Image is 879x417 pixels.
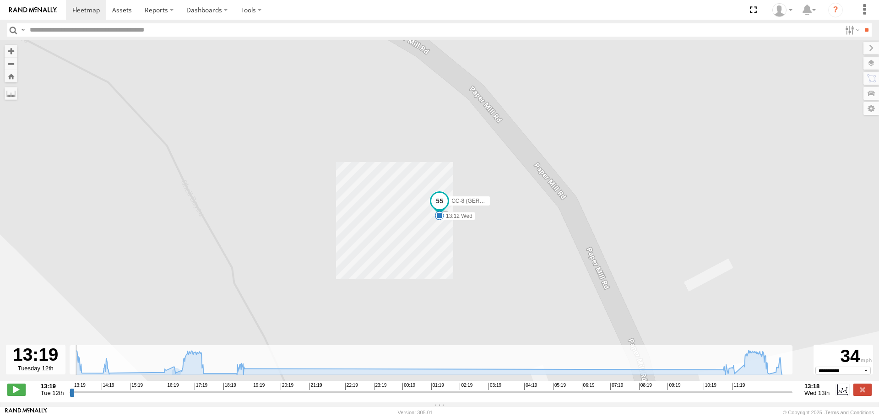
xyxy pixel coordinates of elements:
strong: 13:19 [41,383,64,390]
span: 10:19 [704,383,716,390]
span: 15:19 [130,383,143,390]
label: Measure [5,87,17,100]
img: rand-logo.svg [9,7,57,13]
span: 22:19 [345,383,358,390]
span: 03:19 [488,383,501,390]
span: 05:19 [553,383,566,390]
span: 23:19 [374,383,387,390]
span: 16:19 [166,383,179,390]
span: 08:19 [639,383,652,390]
span: 21:19 [309,383,322,390]
span: 01:19 [431,383,444,390]
strong: 13:18 [804,383,830,390]
label: Search Filter Options [841,23,861,37]
button: Zoom in [5,45,17,57]
label: Map Settings [863,102,879,115]
span: Tue 12th Aug 2025 [41,390,64,396]
div: William Pittman [769,3,796,17]
span: CC-8 (GERMAN) [451,198,494,204]
button: Zoom out [5,57,17,70]
div: © Copyright 2025 - [783,410,874,415]
span: 20:19 [281,383,293,390]
span: 14:19 [102,383,114,390]
span: Wed 13th Aug 2025 [804,390,830,396]
label: Play/Stop [7,384,26,395]
span: 07:19 [610,383,623,390]
label: Close [853,384,872,395]
div: 34 [815,346,872,367]
span: 19:19 [252,383,265,390]
span: 18:19 [223,383,236,390]
i: ? [828,3,843,17]
span: 02:19 [460,383,472,390]
span: 11:19 [732,383,745,390]
span: 09:19 [667,383,680,390]
span: 13:19 [73,383,86,390]
div: Version: 305.01 [398,410,433,415]
label: 13:12 Wed [439,212,475,220]
span: 06:19 [582,383,595,390]
a: Terms and Conditions [825,410,874,415]
span: 04:19 [524,383,537,390]
a: Visit our Website [5,408,47,417]
button: Zoom Home [5,70,17,82]
span: 00:19 [402,383,415,390]
label: Search Query [19,23,27,37]
span: 17:19 [195,383,207,390]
